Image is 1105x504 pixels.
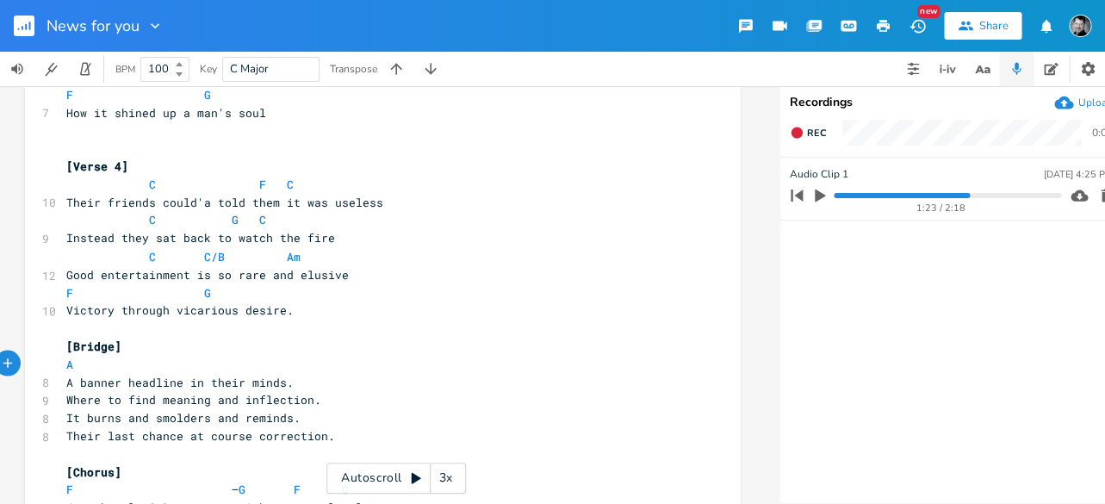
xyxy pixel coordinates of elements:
div: 1:23 / 2:18 [820,203,1061,213]
button: Rec [783,119,833,146]
div: 3x [431,463,462,494]
span: C [287,177,294,192]
span: G [232,212,239,227]
img: Timothy James [1069,15,1091,37]
span: G [204,284,211,300]
span: G [239,481,245,496]
span: It burns and smolders and reminds. [66,409,301,425]
div: Share [978,18,1008,34]
span: Victory through vicarious desire. [66,302,294,317]
span: C Major [230,61,269,77]
span: News for you [47,18,140,34]
button: New [900,10,934,41]
span: C [149,248,156,264]
span: F [66,284,73,300]
span: – [66,481,349,496]
span: C [259,212,266,227]
div: New [917,5,940,18]
div: BPM [115,65,135,74]
span: C/B [204,248,225,264]
span: A banner headline in their minds. [66,374,294,389]
span: Am [287,248,301,264]
div: Key [200,64,217,74]
span: G [204,87,211,103]
span: Where to find meaning and inflection. [66,391,321,407]
span: Their last chance at course correction. [66,427,335,443]
span: How it shined up a man's soul [66,105,266,121]
button: Share [944,12,1021,40]
span: F [66,87,73,103]
span: A [66,356,73,371]
span: Rec [807,127,826,140]
span: Audio Clip 1 [790,166,848,183]
span: Their friends could'a told them it was useless [66,195,383,210]
span: F [259,177,266,192]
span: Good entertainment is so rare and elusive [66,266,349,282]
span: F [294,481,301,496]
span: C [149,212,156,227]
span: [Bridge] [66,338,121,353]
span: C [149,177,156,192]
span: [Chorus] [66,464,121,479]
span: F [66,481,73,496]
div: Autoscroll [326,463,466,494]
div: Transpose [330,64,377,74]
span: Instead they sat back to watch the fire [66,230,335,246]
span: [Verse 4] [66,159,128,174]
